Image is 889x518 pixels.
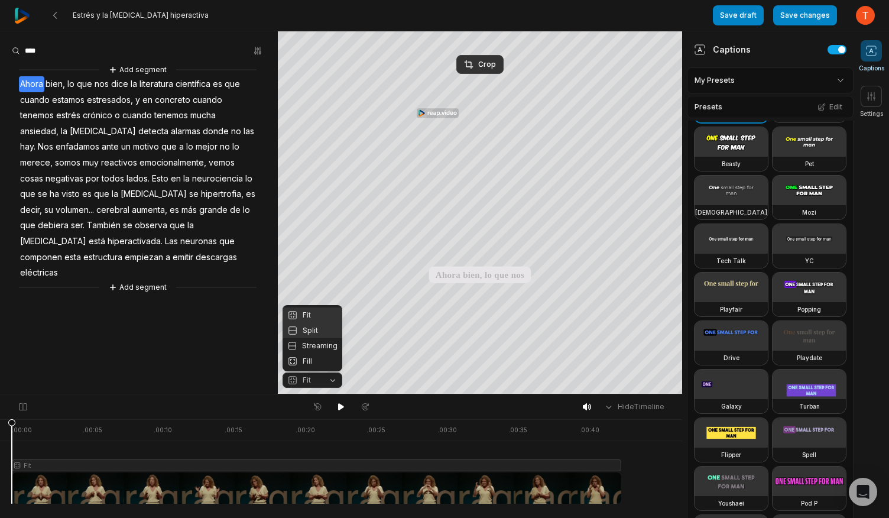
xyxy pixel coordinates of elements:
button: Fit [283,373,342,388]
div: Split [283,323,342,338]
div: Fit [283,305,342,371]
div: Fill [283,354,342,369]
div: Open Intercom Messenger [849,478,877,506]
div: Fit [283,307,342,323]
span: Fit [303,375,311,386]
div: Streaming [283,338,342,354]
